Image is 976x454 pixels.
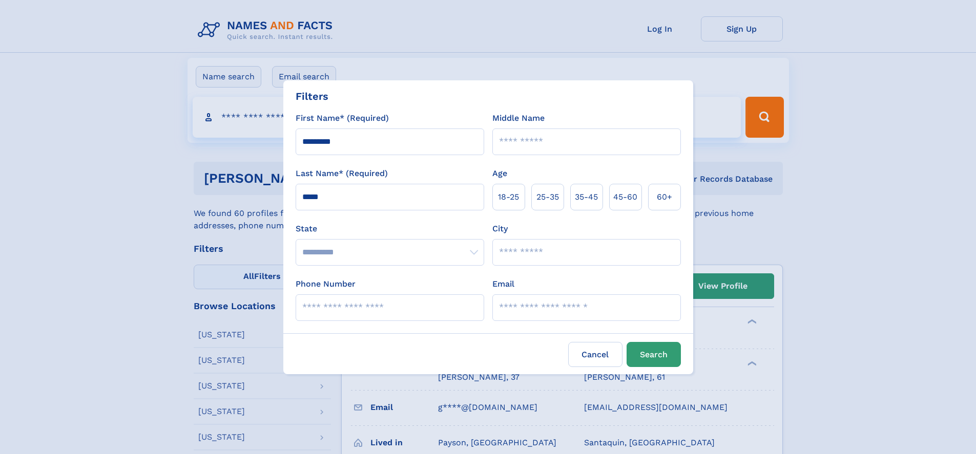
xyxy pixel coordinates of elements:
label: State [296,223,484,235]
span: 18‑25 [498,191,519,203]
span: 35‑45 [575,191,598,203]
span: 25‑35 [536,191,559,203]
button: Search [627,342,681,367]
label: Phone Number [296,278,356,290]
span: 60+ [657,191,672,203]
label: Age [492,167,507,180]
label: Last Name* (Required) [296,167,388,180]
label: City [492,223,508,235]
label: Email [492,278,514,290]
label: Middle Name [492,112,545,124]
label: First Name* (Required) [296,112,389,124]
span: 45‑60 [613,191,637,203]
div: Filters [296,89,328,104]
label: Cancel [568,342,622,367]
